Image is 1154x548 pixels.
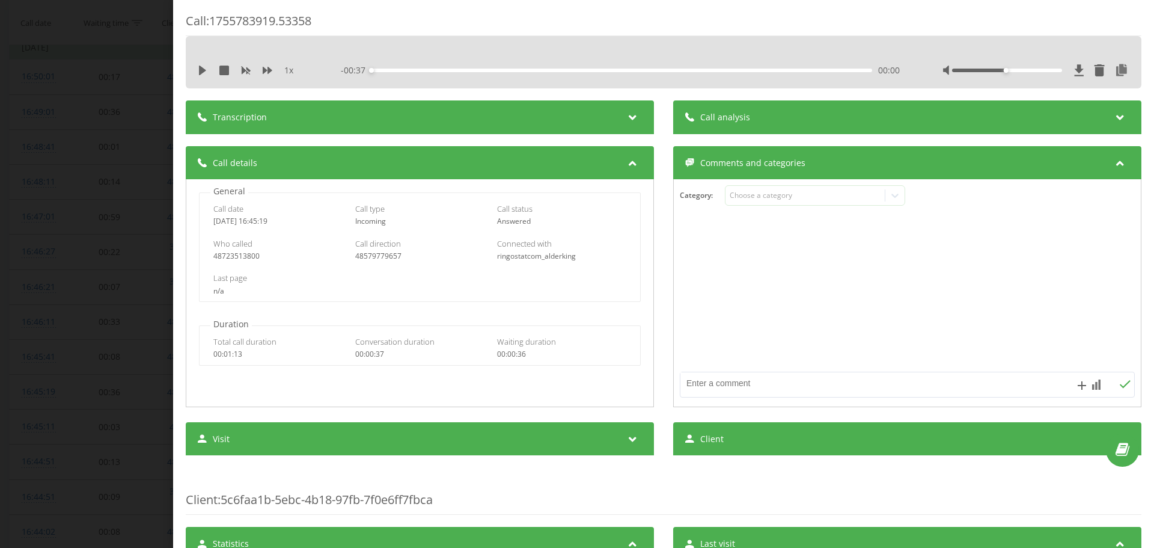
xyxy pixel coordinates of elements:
span: Call date [213,203,243,214]
p: General [210,185,248,197]
span: 1 x [284,64,293,76]
div: : 5c6faa1b-5ebc-4b18-97fb-7f0e6ff7fbca [186,467,1141,515]
span: 00:00 [878,64,900,76]
span: Call status [497,203,533,214]
span: Comments and categories [700,157,805,169]
p: Duration [210,318,252,330]
div: [DATE] 16:45:19 [213,217,343,226]
span: Client [186,491,218,508]
div: Choose a category [730,191,880,200]
span: Visit [213,433,230,445]
span: Last page [213,272,247,283]
div: 00:01:13 [213,350,343,359]
div: n/a [213,287,626,295]
span: Waiting duration [497,336,556,347]
span: Who called [213,238,252,249]
span: Total call duration [213,336,276,347]
span: Call type [355,203,385,214]
span: Call details [213,157,257,169]
div: ringostatcom_alderking [497,252,626,260]
div: Call : 1755783919.53358 [186,13,1141,36]
span: Call direction [355,238,401,249]
div: 00:00:36 [497,350,626,359]
div: 00:00:37 [355,350,484,359]
span: Call analysis [700,111,750,123]
h4: Category : [680,191,725,200]
div: Accessibility label [369,68,374,73]
span: Answered [497,216,531,226]
span: Connected with [497,238,552,249]
div: 48723513800 [213,252,343,260]
div: Accessibility label [1004,68,1009,73]
span: Conversation duration [355,336,435,347]
span: - 00:37 [341,64,371,76]
div: 48579779657 [355,252,484,260]
span: Transcription [213,111,267,123]
span: Client [700,433,724,445]
span: Incoming [355,216,386,226]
